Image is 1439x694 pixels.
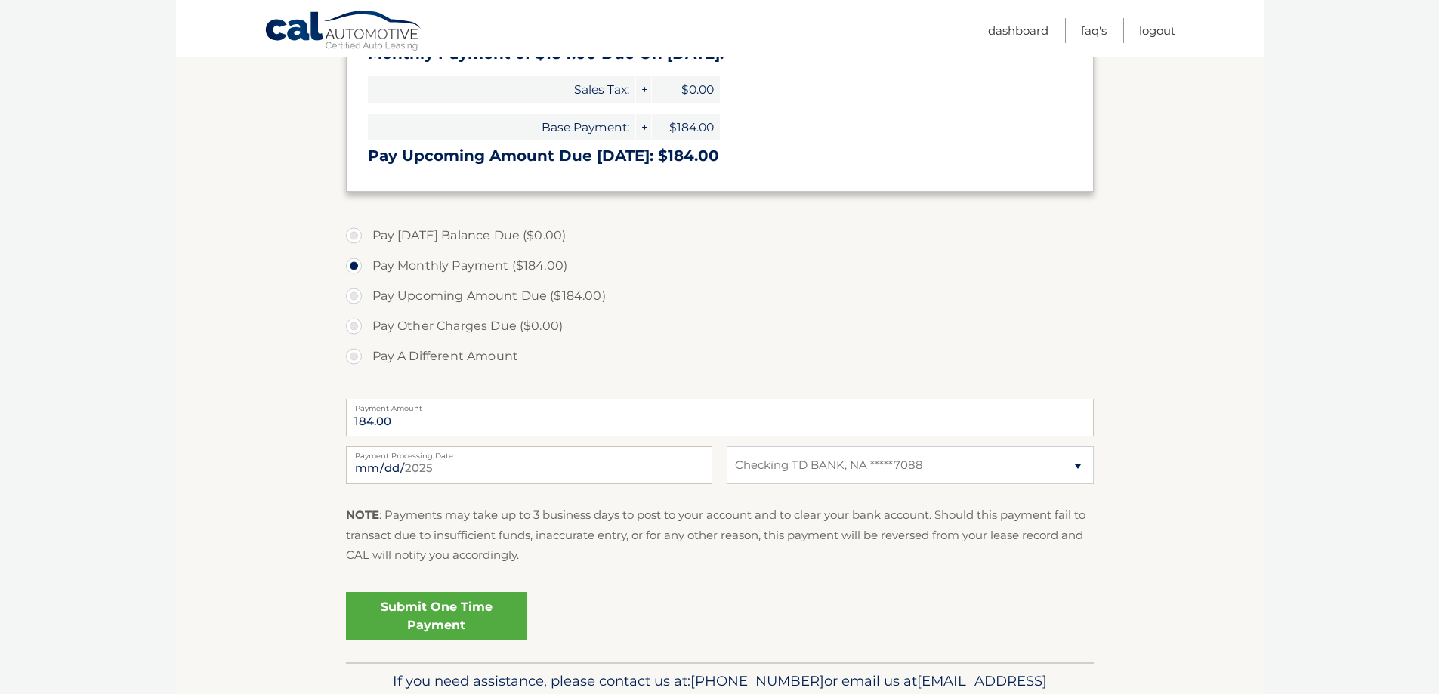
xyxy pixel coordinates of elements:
[368,76,635,103] span: Sales Tax:
[346,281,1094,311] label: Pay Upcoming Amount Due ($184.00)
[652,76,720,103] span: $0.00
[346,399,1094,411] label: Payment Amount
[368,147,1072,165] h3: Pay Upcoming Amount Due [DATE]: $184.00
[988,18,1048,43] a: Dashboard
[346,446,712,458] label: Payment Processing Date
[1081,18,1107,43] a: FAQ's
[264,10,423,54] a: Cal Automotive
[346,341,1094,372] label: Pay A Different Amount
[346,311,1094,341] label: Pay Other Charges Due ($0.00)
[1139,18,1175,43] a: Logout
[368,114,635,140] span: Base Payment:
[346,507,379,522] strong: NOTE
[636,114,651,140] span: +
[690,672,824,689] span: [PHONE_NUMBER]
[346,446,712,484] input: Payment Date
[636,76,651,103] span: +
[346,505,1094,565] p: : Payments may take up to 3 business days to post to your account and to clear your bank account....
[346,251,1094,281] label: Pay Monthly Payment ($184.00)
[652,114,720,140] span: $184.00
[346,592,527,640] a: Submit One Time Payment
[346,221,1094,251] label: Pay [DATE] Balance Due ($0.00)
[346,399,1094,436] input: Payment Amount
